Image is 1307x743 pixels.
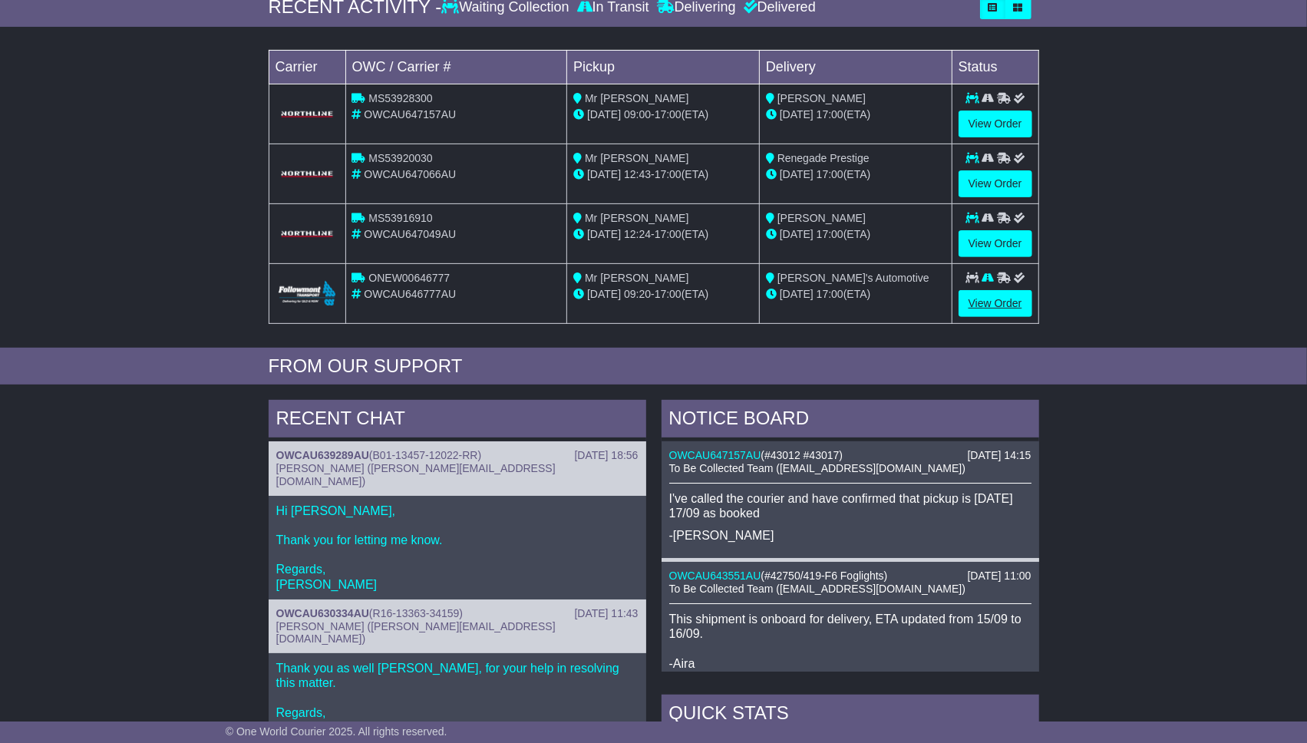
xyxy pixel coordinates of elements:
span: [PERSON_NAME] ([PERSON_NAME][EMAIL_ADDRESS][DOMAIN_NAME]) [276,620,556,646]
div: - (ETA) [573,167,753,183]
span: Mr [PERSON_NAME] [585,212,688,224]
img: Followmont_Transport.png [279,281,336,306]
a: OWCAU630334AU [276,607,369,619]
span: 09:00 [624,108,651,121]
span: MS53920030 [368,152,432,164]
span: [DATE] [780,168,814,180]
span: [PERSON_NAME] ([PERSON_NAME][EMAIL_ADDRESS][DOMAIN_NAME]) [276,462,556,487]
span: 17:00 [817,108,843,121]
div: ( ) [669,570,1031,583]
img: GetCarrierServiceLogo [279,110,336,119]
div: ( ) [276,607,639,620]
span: To Be Collected Team ([EMAIL_ADDRESS][DOMAIN_NAME]) [669,462,965,474]
a: View Order [959,170,1032,197]
div: [DATE] 14:15 [967,449,1031,462]
span: Renegade Prestige [777,152,870,164]
span: To Be Collected Team ([EMAIL_ADDRESS][DOMAIN_NAME]) [669,583,965,595]
span: 17:00 [817,288,843,300]
span: MS53916910 [368,212,432,224]
span: © One World Courier 2025. All rights reserved. [226,725,447,738]
div: (ETA) [766,226,946,243]
span: [PERSON_NAME] [777,92,866,104]
span: ONEW00646777 [368,272,450,284]
a: View Order [959,290,1032,317]
div: (ETA) [766,286,946,302]
span: Mr [PERSON_NAME] [585,272,688,284]
span: Mr [PERSON_NAME] [585,92,688,104]
a: OWCAU643551AU [669,570,761,582]
div: [DATE] 11:43 [574,607,638,620]
p: This shipment is onboard for delivery, ETA updated from 15/09 to 16/09. -Aira [669,612,1031,671]
td: OWC / Carrier # [345,50,567,84]
span: [DATE] [587,168,621,180]
div: (ETA) [766,167,946,183]
a: OWCAU647157AU [669,449,761,461]
div: Quick Stats [662,695,1039,736]
p: Hi [PERSON_NAME], Thank you for letting me know. Regards, [PERSON_NAME] [276,504,639,592]
a: OWCAU639289AU [276,449,369,461]
a: View Order [959,230,1032,257]
span: 12:43 [624,168,651,180]
span: 17:00 [817,168,843,180]
span: [PERSON_NAME] [777,212,866,224]
span: Mr [PERSON_NAME] [585,152,688,164]
div: [DATE] 18:56 [574,449,638,462]
span: [DATE] [587,228,621,240]
span: [PERSON_NAME]'s Automotive [777,272,929,284]
div: [DATE] 11:00 [967,570,1031,583]
span: R16-13363-34159 [373,607,460,619]
span: OWCAU647066AU [364,168,456,180]
span: OWCAU646777AU [364,288,456,300]
span: [DATE] [780,288,814,300]
div: NOTICE BOARD [662,400,1039,441]
span: 17:00 [655,168,682,180]
td: Delivery [759,50,952,84]
span: [DATE] [587,288,621,300]
div: - (ETA) [573,286,753,302]
img: GetCarrierServiceLogo [279,170,336,179]
div: FROM OUR SUPPORT [269,355,1039,378]
div: ( ) [669,449,1031,462]
span: OWCAU647157AU [364,108,456,121]
p: -[PERSON_NAME] [669,528,1031,543]
span: 17:00 [817,228,843,240]
span: B01-13457-12022-RR [373,449,478,461]
span: MS53928300 [368,92,432,104]
span: #43012 #43017 [764,449,839,461]
img: GetCarrierServiceLogo [279,230,336,239]
span: 12:24 [624,228,651,240]
div: - (ETA) [573,107,753,123]
p: Thank you as well [PERSON_NAME], for your help in resolving this matter. Regards, [PERSON_NAME] [276,661,639,735]
td: Status [952,50,1038,84]
div: RECENT CHAT [269,400,646,441]
span: 17:00 [655,228,682,240]
span: OWCAU647049AU [364,228,456,240]
div: (ETA) [766,107,946,123]
div: - (ETA) [573,226,753,243]
a: View Order [959,111,1032,137]
span: [DATE] [587,108,621,121]
span: 09:20 [624,288,651,300]
span: #42750/419-F6 Foglights [764,570,884,582]
span: [DATE] [780,228,814,240]
span: [DATE] [780,108,814,121]
p: I've called the courier and have confirmed that pickup is [DATE] 17/09 as booked [669,491,1031,520]
td: Pickup [567,50,760,84]
span: 17:00 [655,108,682,121]
div: ( ) [276,449,639,462]
span: 17:00 [655,288,682,300]
td: Carrier [269,50,345,84]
